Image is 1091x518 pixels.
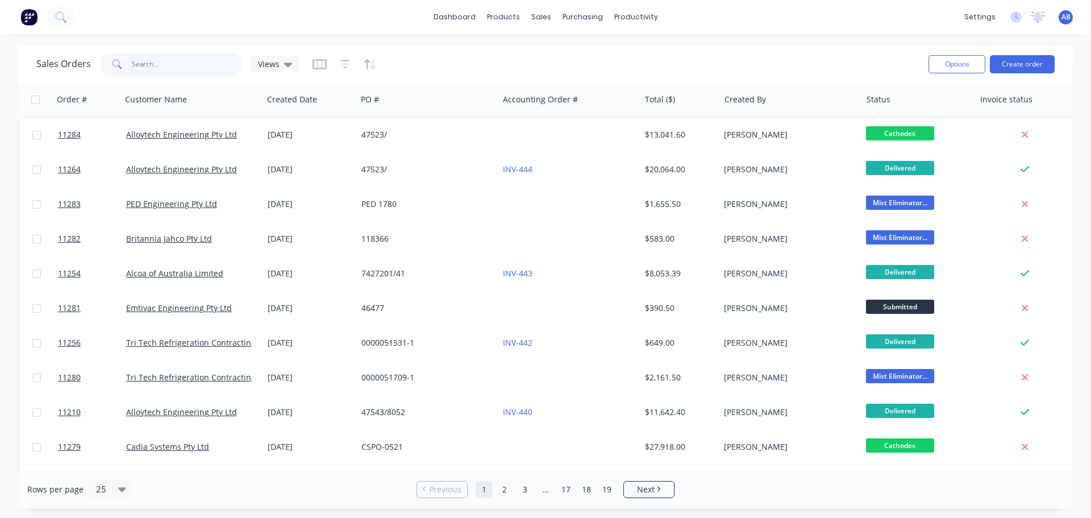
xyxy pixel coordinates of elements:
[58,256,126,291] a: 11254
[58,326,126,360] a: 11256
[58,129,81,140] span: 11284
[58,152,126,187] a: 11264
[959,9,1001,26] div: settings
[429,484,461,495] span: Previous
[578,481,595,498] a: Page 18
[503,337,532,348] a: INV-442
[126,233,212,244] a: Britannia Jahco Pty Ltd
[557,481,574,498] a: Page 17
[268,302,352,314] div: [DATE]
[126,372,312,383] a: Tri Tech Refrigeration Contracting & Engineering
[58,395,126,429] a: 11210
[866,230,934,245] span: Mist Eliminator...
[724,164,850,175] div: [PERSON_NAME]
[132,53,243,76] input: Search...
[645,372,711,383] div: $2,161.50
[476,481,493,498] a: Page 1 is your current page
[724,407,850,418] div: [PERSON_NAME]
[645,441,711,453] div: $27,918.00
[557,9,609,26] div: purchasing
[268,407,352,418] div: [DATE]
[428,9,481,26] a: dashboard
[645,233,711,245] div: $583.00
[724,337,850,349] div: [PERSON_NAME]
[866,404,934,418] span: Delivered
[624,484,674,495] a: Next page
[866,265,934,279] span: Delivered
[125,94,187,105] div: Customer Name
[268,164,352,175] div: [DATE]
[598,481,615,498] a: Page 19
[267,94,317,105] div: Created Date
[58,187,126,221] a: 11283
[268,268,352,279] div: [DATE]
[58,118,126,152] a: 11284
[58,302,81,314] span: 11281
[866,300,934,314] span: Submitted
[537,481,554,498] a: Jump forward
[361,337,488,349] div: 0000051531-1
[866,126,934,140] span: Cathodes
[268,441,352,453] div: [DATE]
[866,161,934,175] span: Delivered
[866,334,934,349] span: Delivered
[645,129,711,140] div: $13,041.60
[258,58,280,70] span: Views
[126,198,217,209] a: PED Engineering Pty Ltd
[496,481,513,498] a: Page 2
[724,441,850,453] div: [PERSON_NAME]
[503,94,578,105] div: Accounting Order #
[58,164,81,175] span: 11264
[724,129,850,140] div: [PERSON_NAME]
[126,337,312,348] a: Tri Tech Refrigeration Contracting & Engineering
[58,222,126,256] a: 11282
[58,337,81,349] span: 11256
[126,302,232,313] a: Emtivac Engineering Pty Ltd
[58,198,81,210] span: 11283
[27,484,84,495] span: Rows per page
[126,164,237,175] a: Alloytech Engineering Pty Ltd
[57,94,87,105] div: Order #
[724,268,850,279] div: [PERSON_NAME]
[866,196,934,210] span: Mist Eliminator...
[268,233,352,245] div: [DATE]
[412,481,679,498] ul: Pagination
[36,59,91,69] h1: Sales Orders
[481,9,526,26] div: products
[361,164,488,175] div: 47523/
[58,441,81,453] span: 11279
[58,291,126,325] a: 11281
[126,407,237,417] a: Alloytech Engineering Pty Ltd
[361,94,379,105] div: PO #
[645,268,711,279] div: $8,053.39
[58,430,126,464] a: 11279
[268,337,352,349] div: [DATE]
[866,438,934,453] span: Cathodes
[526,9,557,26] div: sales
[58,360,126,395] a: 11280
[58,268,81,279] span: 11254
[503,268,532,279] a: INV-443
[645,164,711,175] div: $20,064.00
[517,481,534,498] a: Page 3
[20,9,38,26] img: Factory
[126,441,209,452] a: Cadia Systems Pty Ltd
[361,129,488,140] div: 47523/
[724,302,850,314] div: [PERSON_NAME]
[990,55,1055,73] button: Create order
[58,233,81,245] span: 11282
[724,198,850,210] div: [PERSON_NAME]
[724,233,850,245] div: [PERSON_NAME]
[58,465,126,499] a: 11278
[361,198,488,210] div: PED 1780
[645,407,711,418] div: $11,642.40
[361,407,488,418] div: 47543/8052
[645,94,675,105] div: Total ($)
[645,337,711,349] div: $649.00
[980,94,1032,105] div: Invoice status
[1061,12,1071,22] span: AB
[58,407,81,418] span: 11210
[928,55,985,73] button: Options
[268,198,352,210] div: [DATE]
[361,268,488,279] div: 7427201/41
